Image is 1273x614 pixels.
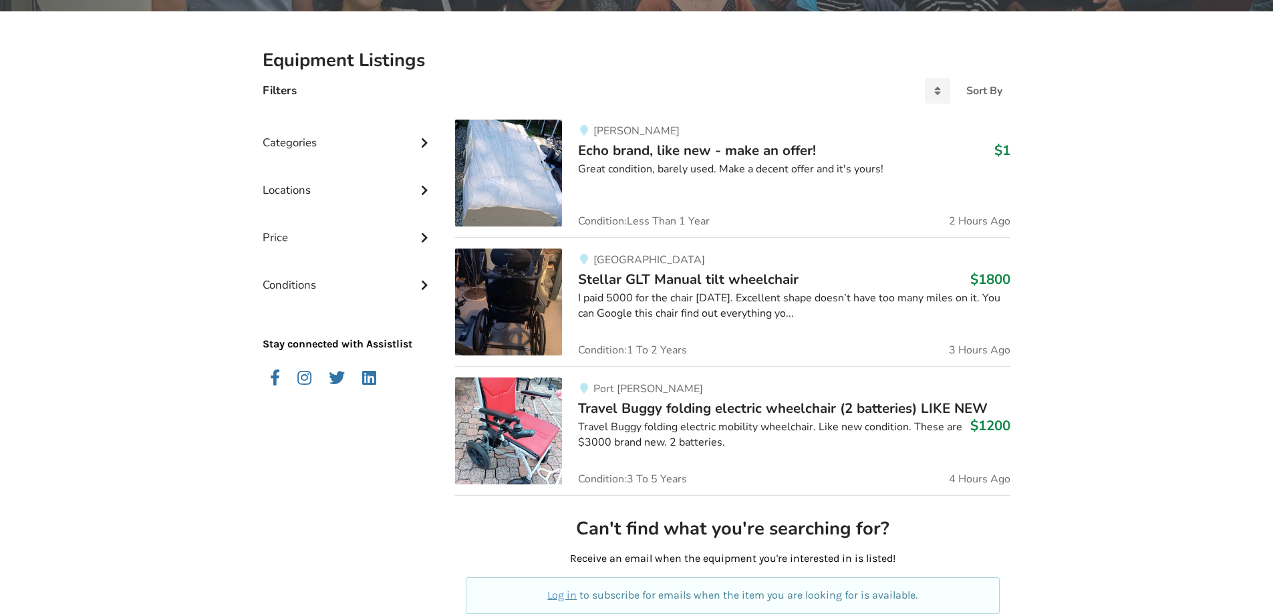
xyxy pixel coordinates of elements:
a: mobility-stellar glt manual tilt wheelchair [GEOGRAPHIC_DATA]Stellar GLT Manual tilt wheelchair$1... [455,237,1010,366]
span: Condition: Less Than 1 Year [578,216,710,226]
span: 3 Hours Ago [949,345,1010,355]
span: Echo brand, like new - make an offer! [578,141,816,160]
span: Travel Buggy folding electric wheelchair (2 batteries) LIKE NEW [578,399,988,418]
img: mobility-stellar glt manual tilt wheelchair [455,249,562,355]
span: Port [PERSON_NAME] [593,381,703,396]
p: Receive an email when the equipment you're interested in is listed! [466,551,1000,567]
span: Condition: 3 To 5 Years [578,474,687,484]
h2: Equipment Listings [263,49,1010,72]
img: bedroom equipment-echo brand, like new - make an offer! [455,120,562,226]
a: Log in [547,589,577,601]
span: [PERSON_NAME] [593,124,680,138]
div: Great condition, barely used. Make a decent offer and it's yours! [578,162,1010,177]
span: [GEOGRAPHIC_DATA] [593,253,705,267]
span: 4 Hours Ago [949,474,1010,484]
h3: $1200 [970,417,1010,434]
p: Stay connected with Assistlist [263,299,434,352]
div: Sort By [966,86,1002,96]
h3: $1 [994,142,1010,159]
a: mobility-travel buggy folding electric wheelchair (2 batteries) like newPort [PERSON_NAME]Travel ... [455,366,1010,495]
a: bedroom equipment-echo brand, like new - make an offer![PERSON_NAME]Echo brand, like new - make a... [455,120,1010,237]
span: Condition: 1 To 2 Years [578,345,687,355]
span: Stellar GLT Manual tilt wheelchair [578,270,799,289]
div: Conditions [263,251,434,299]
h2: Can't find what you're searching for? [466,517,1000,541]
img: mobility-travel buggy folding electric wheelchair (2 batteries) like new [455,377,562,484]
div: I paid 5000 for the chair [DATE]. Excellent shape doesn’t have too many miles on it. You can Goog... [578,291,1010,321]
h4: Filters [263,83,297,98]
div: Categories [263,109,434,156]
div: Price [263,204,434,251]
div: Locations [263,156,434,204]
h3: $1800 [970,271,1010,288]
div: Travel Buggy folding electric mobility wheelchair. Like new condition. These are $3000 brand new.... [578,420,1010,450]
span: 2 Hours Ago [949,216,1010,226]
p: to subscribe for emails when the item you are looking for is available. [482,588,984,603]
